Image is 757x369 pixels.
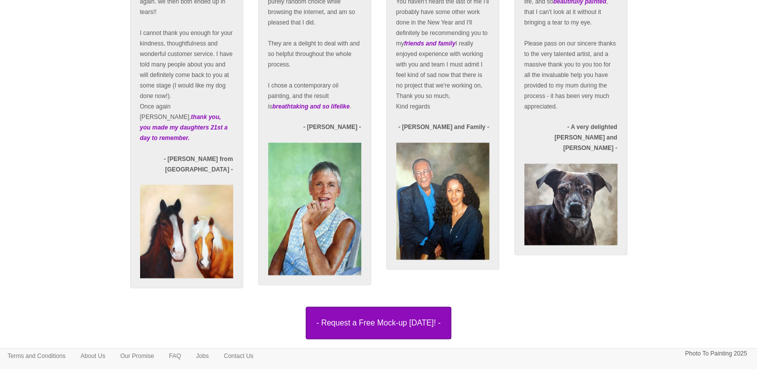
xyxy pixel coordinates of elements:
img: Oil painting of 2 horses [396,142,489,259]
img: Oil painting of a dog [524,163,617,245]
img: Oil painting of 2 horses [140,184,233,278]
em: breathtaking and so lifelike [272,103,350,110]
em: thank you, you made my daughters 21st a day to remember. [140,113,228,141]
span: Please pass on our sincere thanks to the very talented artist, and a massive thank you to you too... [524,40,616,110]
a: Our Promise [113,348,161,363]
strong: - [PERSON_NAME] from [GEOGRAPHIC_DATA] - [164,155,233,172]
strong: - [PERSON_NAME] and Family - [398,123,489,130]
a: - Request a Free Mock-up [DATE]! - [123,306,635,338]
em: friends and family [404,40,456,47]
strong: - A very delighted [PERSON_NAME] and [PERSON_NAME] - [554,123,617,151]
a: Jobs [189,348,216,363]
a: About Us [73,348,113,363]
a: Contact Us [216,348,261,363]
img: Portrait Painting [268,142,361,274]
button: - Request a Free Mock-up [DATE]! - [306,306,451,338]
p: Photo To Painting 2025 [685,348,747,359]
strong: - [PERSON_NAME] - [303,123,361,130]
a: FAQ [162,348,189,363]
